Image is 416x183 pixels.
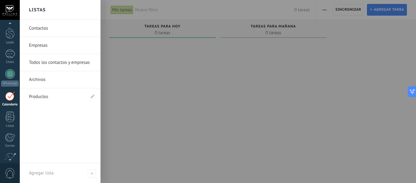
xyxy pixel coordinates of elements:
div: Listas [1,124,19,128]
div: Correo [1,144,19,148]
div: Chats [1,60,19,64]
div: WhatsApp [1,81,19,86]
h2: Listas [29,0,46,20]
a: Archivos [29,71,94,88]
a: Contactos [29,20,94,37]
a: Productos [29,88,85,105]
span: Agregar lista [29,170,54,176]
span: Agregar lista [88,169,96,178]
a: Todos los contactos y empresas [29,54,94,71]
a: Empresas [29,37,94,54]
div: Calendario [1,103,19,107]
div: Leads [1,41,19,45]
